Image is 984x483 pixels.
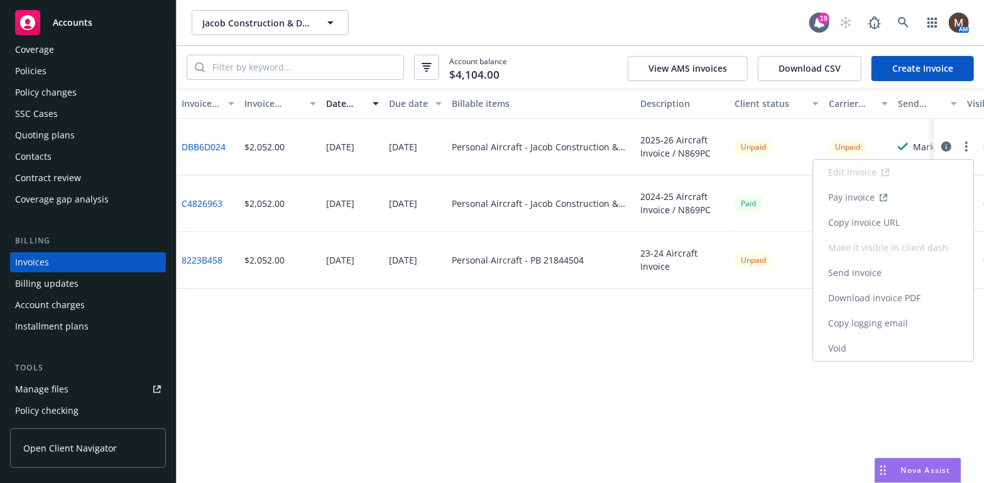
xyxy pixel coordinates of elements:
a: Search [891,10,916,35]
div: $2,052.00 [244,197,285,210]
div: [DATE] [389,197,417,210]
button: Nova Assist [875,458,961,483]
div: Account charges [15,295,85,315]
a: Quoting plans [10,125,166,145]
div: Policies [15,61,46,81]
div: $2,052.00 [244,253,285,267]
div: Billing updates [15,274,79,294]
button: Download CSV [758,56,861,81]
button: Jacob Construction & Design, Inc. [192,10,349,35]
div: Unpaid [735,139,772,155]
a: Download invoice PDF [813,286,973,311]
div: Invoice amount [244,97,302,110]
span: Jacob Construction & Design, Inc. [202,16,311,30]
div: Invoices [15,252,49,272]
div: 19 [818,13,829,24]
span: $4,104.00 [449,67,500,83]
a: SSC Cases [10,104,166,124]
span: Nova Assist [901,465,951,475]
a: Policies [10,61,166,81]
a: 8223B458 [182,253,222,267]
div: Description [640,97,724,110]
a: Contacts [10,147,166,167]
span: Account balance [449,56,507,79]
div: [DATE] [389,253,417,267]
a: C4826963 [182,197,222,210]
div: Personal Aircraft - Jacob Construction & Design Inc. - PB 21844505 [452,197,630,210]
a: DBB6D024 [182,140,226,153]
div: Drag to move [875,458,891,482]
div: Coverage [15,40,54,60]
div: Marked as sent [913,140,957,153]
div: 2025-26 Aircraft Invoice / N869PC [640,133,724,160]
a: Coverage [10,40,166,60]
a: Copy logging email [813,311,973,336]
div: [DATE] [326,253,354,267]
a: Policy changes [10,82,166,103]
button: Due date [384,89,447,119]
span: Accounts [53,18,92,28]
div: 23-24 Aircraft Invoice [640,247,724,273]
a: Policy checking [10,401,166,421]
a: Contract review [10,168,166,188]
a: Copy invoice URL [813,210,973,235]
div: Tools [10,362,166,374]
a: Manage files [10,379,166,399]
div: $2,052.00 [244,140,285,153]
button: Invoice ID [177,89,239,119]
div: Coverage gap analysis [15,189,109,209]
div: Billing [10,235,166,247]
div: Carrier status [829,97,874,110]
div: Personal Aircraft - PB 21844504 [452,253,584,267]
a: Account charges [10,295,166,315]
button: Date issued [321,89,384,119]
a: Accounts [10,5,166,40]
a: Report a Bug [862,10,887,35]
div: Policy changes [15,82,77,103]
div: Contacts [15,147,52,167]
div: Manage files [15,379,68,399]
div: Send result [898,97,943,110]
div: [DATE] [326,197,354,210]
a: Coverage gap analysis [10,189,166,209]
a: Start snowing [833,10,858,35]
div: SSC Cases [15,104,58,124]
div: Client status [735,97,805,110]
div: Quoting plans [15,125,75,145]
a: Pay invoice [813,185,973,210]
a: Create Invoice [872,56,974,81]
button: Billable items [447,89,635,119]
div: Personal Aircraft - Jacob Construction & Design Inc. - PB 21844506 [452,140,630,153]
a: Installment plans [10,316,166,336]
svg: Search [195,62,205,72]
div: Unpaid [829,139,866,155]
div: Billable items [452,97,630,110]
button: Send result [893,89,962,119]
button: Client status [730,89,824,119]
input: Filter by keyword... [205,55,403,79]
a: Billing updates [10,274,166,294]
a: Void [813,336,973,361]
img: photo [949,13,969,33]
span: Open Client Navigator [23,441,117,455]
div: Installment plans [15,316,89,336]
button: View AMS invoices [628,56,748,81]
div: Invoice ID [182,97,221,110]
div: Unpaid [735,252,772,268]
a: Send invoice [813,260,973,286]
div: [DATE] [326,140,354,153]
div: Due date [389,97,428,110]
button: Invoice amount [239,89,321,119]
button: Description [635,89,730,119]
a: Invoices [10,252,166,272]
div: Policy checking [15,401,79,421]
button: Carrier status [824,89,893,119]
div: Paid [735,196,762,211]
div: Date issued [326,97,365,110]
div: Contract review [15,168,81,188]
a: Switch app [920,10,945,35]
div: [DATE] [389,140,417,153]
div: 2024-25 Aircraft Invoice / N869PC [640,190,724,216]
